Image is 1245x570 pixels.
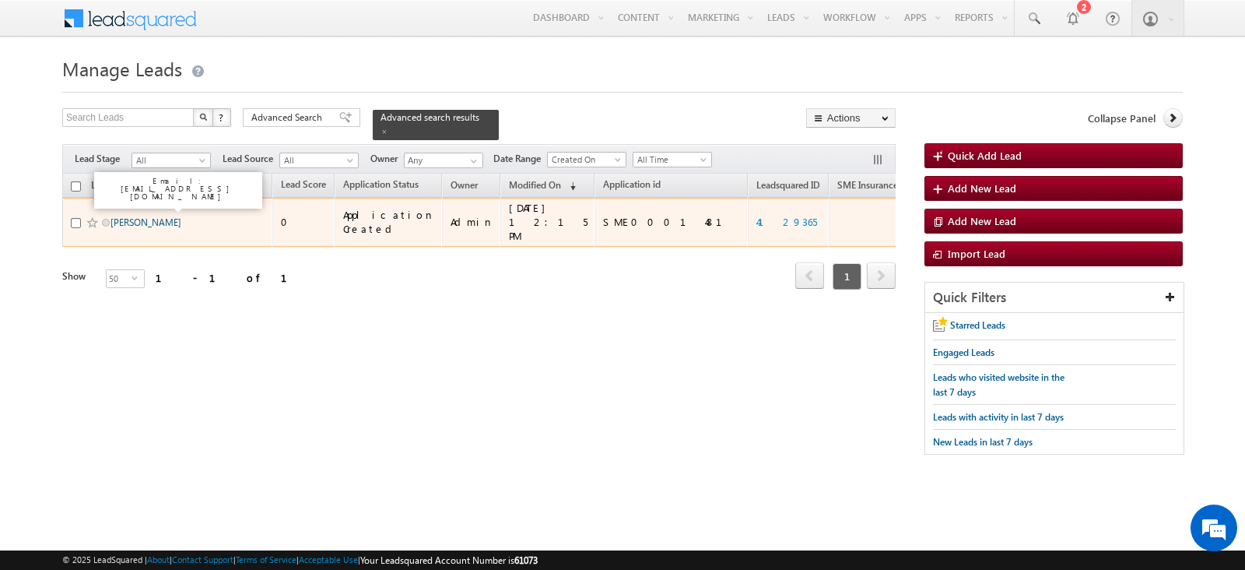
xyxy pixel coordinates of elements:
span: Date Range [493,152,547,166]
span: Modified On [509,179,561,191]
a: Lead Name [83,177,146,197]
span: 61073 [514,554,538,566]
a: Terms of Service [236,554,296,565]
a: prev [795,264,824,289]
span: © 2025 LeadSquared | | | | | [62,553,538,568]
em: Start Chat [212,448,282,469]
a: Application Status [335,176,426,196]
a: Modified On (sorted descending) [501,176,584,196]
div: Application Created [343,208,435,236]
span: Your Leadsquared Account Number is [360,554,538,566]
a: All [132,153,211,168]
a: Application id [595,176,668,196]
span: Engaged Leads [933,347,994,358]
span: Add New Lead [948,181,1016,195]
span: 1 [833,263,861,290]
span: Application id [603,178,661,190]
input: Check all records [71,181,81,192]
span: Add New Lead [948,214,1016,227]
span: Collapse Panel [1088,111,1156,125]
span: select [132,274,144,281]
textarea: Type your message and hit 'Enter' [20,144,284,435]
a: Lead Score [273,176,334,196]
img: d_60004797649_company_0_60004797649 [26,82,65,102]
button: ? [212,108,231,127]
a: All Time [633,152,712,167]
a: [PERSON_NAME] [110,216,181,228]
img: Search [199,113,207,121]
span: Leads who visited website in the last 7 days [933,371,1064,398]
div: Minimize live chat window [255,8,293,45]
p: Email: [EMAIL_ADDRESS][DOMAIN_NAME] [100,177,256,200]
span: Application Status [343,178,419,190]
a: Contact Support [172,554,233,565]
div: Chat with us now [81,82,261,102]
div: [DATE] 12:15 PM [509,201,587,243]
button: Actions [806,108,896,128]
span: Import Lead [948,247,1005,260]
span: Lead Stage [75,152,132,166]
span: prev [795,262,824,289]
span: All [132,153,206,167]
span: All Time [633,153,707,167]
span: Starred Leads [950,319,1005,331]
span: Leads with activity in last 7 days [933,411,1064,423]
span: Lead Score [281,178,326,190]
a: Acceptable Use [299,554,358,565]
a: next [867,264,896,289]
a: All [279,153,359,168]
a: 4129365 [756,215,817,228]
span: Advanced search results [381,111,479,123]
span: SME Insurance - Insurance Link [837,179,966,191]
a: Show All Items [462,153,482,169]
input: Type to Search [404,153,483,168]
span: (sorted descending) [563,180,576,192]
a: Created On [547,152,626,167]
span: Owner [451,179,478,191]
span: Lead Source [223,152,279,166]
span: New Leads in last 7 days [933,436,1033,448]
div: Admin [451,215,494,229]
span: Owner [370,152,404,166]
div: 1 - 1 of 1 [156,269,306,287]
span: ? [219,111,226,124]
a: About [147,554,170,565]
span: Manage Leads [62,56,182,81]
div: 0 [281,215,328,229]
span: 50 [107,270,132,287]
div: SME0001481 [603,215,741,229]
span: All [280,153,354,167]
span: next [867,262,896,289]
div: Quick Filters [925,283,1184,313]
span: Advanced Search [251,111,327,125]
span: Quick Add Lead [948,149,1022,162]
a: Leadsquared ID [749,177,828,197]
div: Show [62,269,93,283]
span: Created On [548,153,622,167]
